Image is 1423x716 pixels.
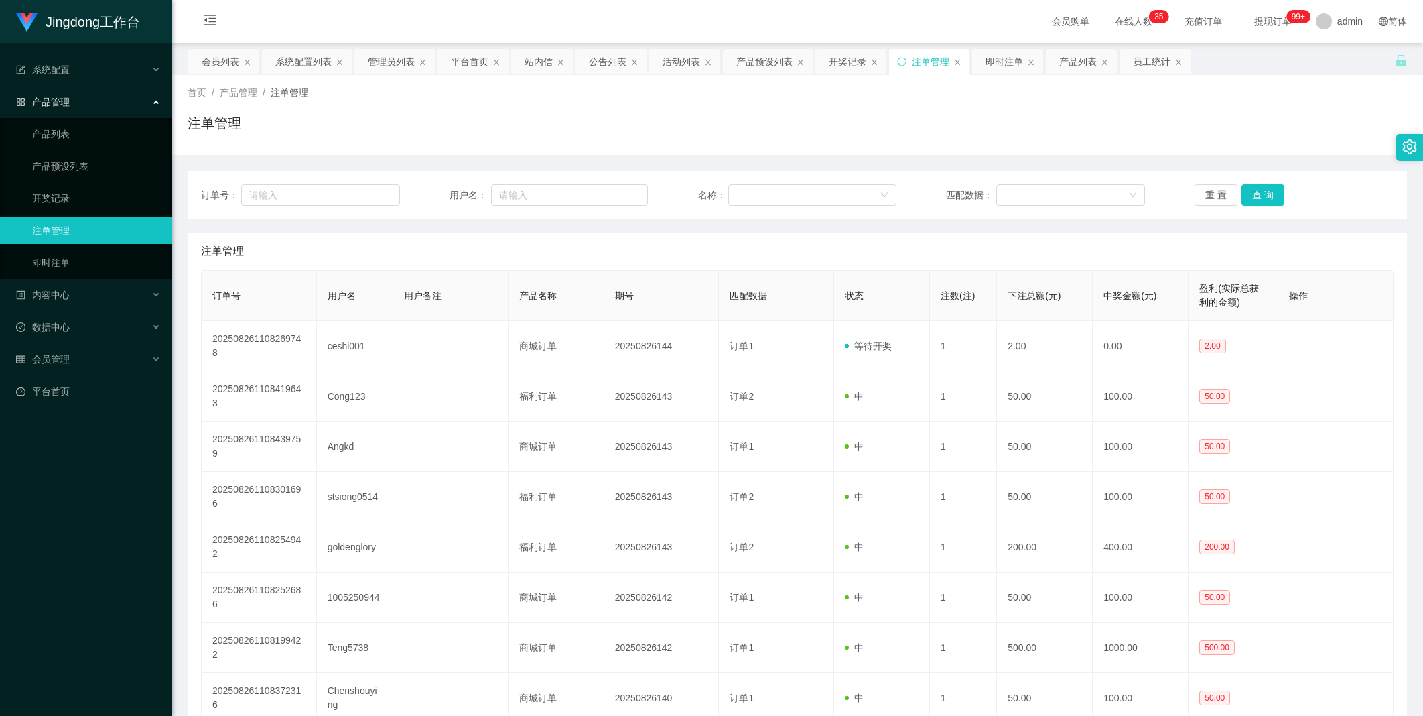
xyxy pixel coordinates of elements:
[1199,540,1235,554] span: 200.00
[317,623,393,673] td: Teng5738
[1199,283,1259,308] span: 盈利(实际总获利的金额)
[930,371,997,422] td: 1
[202,472,317,522] td: 202508261108301696
[419,58,427,66] i: 图标: close
[317,321,393,371] td: ceshi001
[797,58,805,66] i: 图标: close
[589,49,626,74] div: 公告列表
[845,290,864,301] span: 状态
[202,522,317,573] td: 202508261108254942
[1402,139,1417,154] i: 图标: setting
[16,97,70,107] span: 产品管理
[930,522,997,573] td: 1
[630,58,638,66] i: 图标: close
[930,422,997,472] td: 1
[46,1,140,44] h1: Jingdong工作台
[491,184,649,206] input: 请输入
[241,184,400,206] input: 请输入
[317,522,393,573] td: goldenglory
[845,642,864,653] span: 中
[509,522,604,573] td: 福利订单
[1395,54,1407,66] i: 图标: unlock
[32,185,161,212] a: 开奖记录
[912,49,949,74] div: 注单管理
[509,573,604,623] td: 商城订单
[1241,184,1284,206] button: 查 询
[1103,290,1156,301] span: 中奖金额(元)
[32,121,161,147] a: 产品列表
[1093,371,1189,422] td: 100.00
[317,371,393,422] td: Cong123
[202,371,317,422] td: 202508261108419643
[604,422,720,472] td: 20250826143
[16,355,25,364] i: 图标: table
[845,391,864,402] span: 中
[188,113,241,133] h1: 注单管理
[730,642,754,653] span: 订单1
[1199,640,1235,655] span: 500.00
[604,321,720,371] td: 20250826144
[220,87,257,98] span: 产品管理
[450,188,491,202] span: 用户名：
[730,441,754,452] span: 订单1
[986,49,1023,74] div: 即时注单
[880,191,888,200] i: 图标: down
[32,217,161,244] a: 注单管理
[368,49,415,74] div: 管理员列表
[1154,10,1159,23] p: 3
[730,592,754,603] span: 订单1
[1174,58,1182,66] i: 图标: close
[1195,184,1237,206] button: 重 置
[845,441,864,452] span: 中
[1093,573,1189,623] td: 100.00
[328,290,356,301] span: 用户名
[604,472,720,522] td: 20250826143
[317,472,393,522] td: stsiong0514
[202,49,239,74] div: 会员列表
[404,290,442,301] span: 用户备注
[730,290,767,301] span: 匹配数据
[845,542,864,552] span: 中
[946,188,996,202] span: 匹配数据：
[930,472,997,522] td: 1
[1149,10,1168,23] sup: 35
[845,341,892,351] span: 等待开奖
[1286,10,1310,23] sup: 972
[1199,439,1230,454] span: 50.00
[317,422,393,472] td: Angkd
[1093,321,1189,371] td: 0.00
[730,491,754,502] span: 订单2
[845,592,864,603] span: 中
[604,573,720,623] td: 20250826142
[1133,49,1170,74] div: 员工统计
[1093,623,1189,673] td: 1000.00
[1199,691,1230,705] span: 50.00
[953,58,961,66] i: 图标: close
[930,573,997,623] td: 1
[188,87,206,98] span: 首页
[16,13,38,32] img: logo.9652507e.png
[1199,339,1225,353] span: 2.00
[829,49,866,74] div: 开奖记录
[202,623,317,673] td: 202508261108199422
[845,491,864,502] span: 中
[845,693,864,703] span: 中
[16,354,70,365] span: 会员管理
[1129,191,1137,200] i: 图标: down
[897,57,906,66] i: 图标: sync
[32,249,161,276] a: 即时注单
[202,422,317,472] td: 202508261108439759
[16,322,25,332] i: 图标: check-circle-o
[698,188,728,202] span: 名称：
[1199,389,1230,404] span: 50.00
[615,290,634,301] span: 期号
[997,472,1093,522] td: 50.00
[1108,17,1159,26] span: 在线人数
[509,371,604,422] td: 福利订单
[736,49,793,74] div: 产品预设列表
[997,422,1093,472] td: 50.00
[1093,472,1189,522] td: 100.00
[202,321,317,371] td: 202508261108269748
[492,58,500,66] i: 图标: close
[509,321,604,371] td: 商城订单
